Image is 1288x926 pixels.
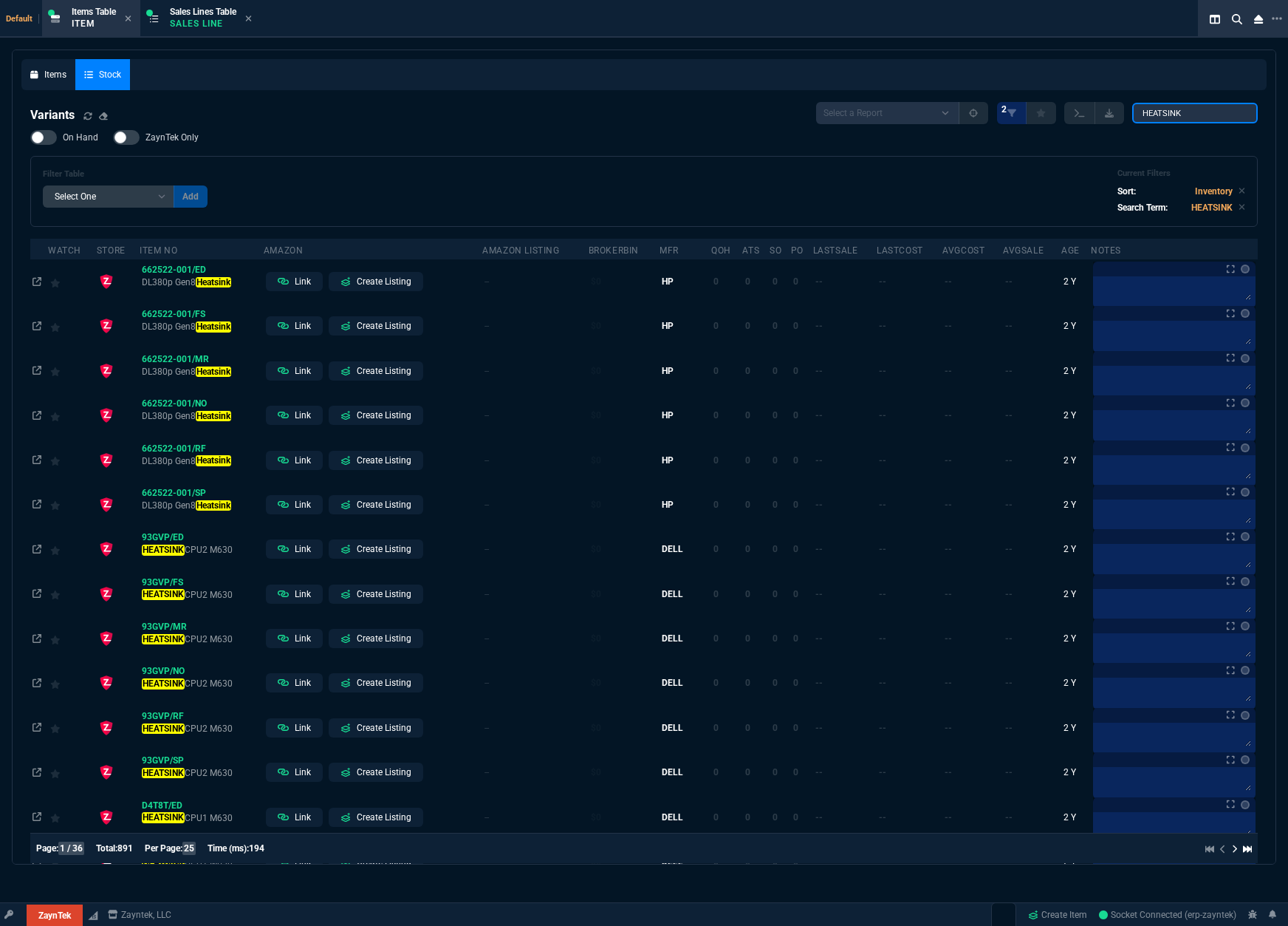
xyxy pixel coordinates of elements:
mark: Heatsink [196,455,230,466]
a: Create Item [1022,904,1093,926]
nx-icon: Open In Opposite Panel [32,544,41,554]
span: $0 [591,678,601,688]
span: ZaynTek Only [145,132,199,143]
p: -- [484,319,586,333]
nx-icon: Open In Opposite Panel [32,767,41,777]
span: HP [662,410,674,421]
span: CPU2 M630 [142,723,261,735]
div: Add to Watchlist [50,405,95,426]
span: -- [879,321,886,331]
p: Item [72,18,116,30]
div: PO [791,245,804,256]
mark: Heatsink [196,500,230,511]
span: -- [1005,544,1013,554]
td: DL380p Gen8 Heatsink [140,304,264,348]
span: CPU2 M630 [142,544,261,556]
p: Sort: [1117,185,1136,198]
td: HEATSINK CPU2 M630 [140,750,264,794]
span: 662522-001/FS [142,309,205,319]
a: Create Listing [329,808,423,827]
nx-icon: Open In Opposite Panel [32,723,41,733]
span: -- [879,678,886,688]
span: -- [945,321,952,331]
td: 2 Y [1061,259,1091,304]
nx-icon: Close Workbench [1248,10,1269,28]
span: 662522-001/ED [142,265,206,275]
td: 0 [791,259,813,304]
div: Add to Watchlist [50,628,95,649]
div: Item No [140,245,177,256]
div: Add to Watchlist [50,316,95,336]
td: 0 [791,706,813,750]
div: Add to Watchlist [50,361,95,381]
div: lastSale [813,245,858,256]
mark: HEATSINK [142,589,184,599]
span: -- [945,276,952,287]
input: Search [1132,103,1258,123]
a: Link [266,316,323,336]
div: Age [1061,245,1080,256]
span: DELL [662,633,683,644]
span: -- [945,767,952,777]
div: ATS [742,245,759,256]
span: HP [662,366,674,376]
nx-icon: Open New Tab [1272,12,1282,26]
span: DL380p Gen8 [142,366,261,378]
span: 0 [745,723,750,733]
span: Sales Lines Table [170,7,236,17]
span: -- [879,544,886,554]
span: -- [815,276,823,287]
a: Items [21,59,75,90]
span: DL380p Gen8 [142,455,261,467]
span: 662522-001/RF [142,443,206,454]
p: -- [484,364,586,378]
div: Add to Watchlist [50,673,95,693]
nx-icon: Open In Opposite Panel [32,455,41,466]
span: 0 [745,366,750,376]
span: CPU2 M630 [142,633,261,645]
span: 662522-001/SP [142,488,206,498]
mark: Heatsink [196,321,230,332]
p: -- [484,542,586,556]
span: -- [945,455,952,466]
td: 2 Y [1061,571,1091,616]
p: -- [484,676,586,690]
p: Search Term: [1117,201,1168,214]
nx-icon: Split Panels [1204,10,1226,28]
span: 662522-001/NO [142,398,207,409]
td: 2 Y [1061,750,1091,794]
td: 0 [770,661,790,705]
td: DL380p Gen8 Heatsink [140,259,264,304]
span: $0 [591,723,601,733]
a: Create Listing [329,272,423,291]
div: BrokerBin [589,245,639,256]
span: -- [815,723,823,733]
td: 2 Y [1061,794,1091,839]
div: Add to Watchlist [50,807,95,828]
span: 25 [182,842,196,856]
span: 0 [713,633,719,644]
span: CPU2 M630 [142,767,261,779]
span: 662522-001/MR [142,354,209,364]
span: -- [879,410,886,421]
span: 93GVP/MR [142,622,187,632]
span: Socket Connected (erp-zayntek) [1099,910,1236,920]
td: 0 [770,571,790,616]
div: Add to Watchlist [50,271,95,292]
div: Add to Watchlist [50,450,95,471]
p: -- [484,721,586,735]
nx-icon: Close Tab [245,13,252,25]
mark: Heatsink [196,411,230,421]
td: 0 [791,304,813,348]
a: Create Listing [329,316,423,336]
a: Create Listing [329,406,423,425]
span: -- [1005,767,1013,777]
span: DELL [662,767,683,777]
mark: HEATSINK [142,678,184,689]
span: -- [879,767,886,777]
span: -- [945,678,952,688]
div: SO [770,245,781,256]
span: -- [1005,633,1013,644]
span: DELL [662,723,683,733]
h6: Filter Table [43,169,208,180]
